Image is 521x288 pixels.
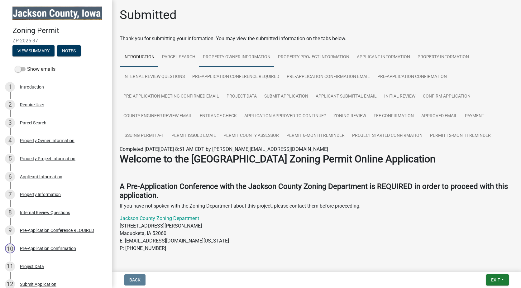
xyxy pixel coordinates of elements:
span: Exit [491,277,500,282]
label: Show emails [15,65,55,73]
a: Initial Review [380,87,419,107]
a: Pre-Application Conference REQUIRED [189,67,283,87]
a: Pre-Application Confirmation Email [283,67,374,87]
div: 2 [5,100,15,110]
a: Property Owner Information [199,47,274,67]
div: Pre-Application Conference REQUIRED [20,228,94,233]
div: 1 [5,82,15,92]
strong: A Pre-Application Conference with the Jackson County Zoning Department is REQUIRED in order to pr... [120,182,508,200]
a: Issuing Permit A-1 [120,126,168,146]
div: 6 [5,172,15,182]
a: Parcel Search [158,47,199,67]
p: If you have not spoken with the Zoning Department about this project, please contact them before ... [120,202,514,210]
a: Permit County Assessor [220,126,283,146]
a: Internal Review Questions [120,67,189,87]
a: County Engineer Review Email [120,106,196,126]
a: Project Data [223,87,260,107]
a: Approved Email [418,106,461,126]
span: Back [129,277,141,282]
a: Payment [461,106,488,126]
div: 4 [5,136,15,146]
a: Pre-Application Confirmation [374,67,451,87]
strong: Welcome to the [GEOGRAPHIC_DATA] Zoning Permit Online Application [120,153,436,165]
div: 9 [5,225,15,235]
div: 11 [5,262,15,271]
div: Thank you for submitting your information. You may view the submitted information on the tabs below. [120,35,514,42]
div: 3 [5,118,15,128]
wm-modal-confirm: Summary [12,49,55,54]
a: Fee Confirmation [370,106,418,126]
button: Back [124,274,146,286]
a: Permit 6-Month Reminder [283,126,348,146]
div: 7 [5,190,15,199]
h1: Submitted [120,7,177,22]
div: Project Data [20,264,44,269]
span: Completed [DATE][DATE] 8:51 AM CDT by [PERSON_NAME][EMAIL_ADDRESS][DOMAIN_NAME] [120,146,328,152]
div: Property Project Information [20,156,75,161]
a: Project Started Confirmation [348,126,426,146]
a: Applicant Submittal Email [312,87,380,107]
div: Property Information [20,192,61,197]
a: Permit Issued Email [168,126,220,146]
div: Property Owner Information [20,138,74,143]
a: Property Information [414,47,473,67]
a: Zoning Review [330,106,370,126]
h4: Zoning Permit [12,26,107,35]
a: Applicant Information [353,47,414,67]
a: Pre-Application Meeting Confirmed Email [120,87,223,107]
a: Permit 12-Month Reminder [426,126,495,146]
wm-modal-confirm: Notes [57,49,81,54]
div: 5 [5,154,15,164]
div: 10 [5,243,15,253]
div: Introduction [20,85,44,89]
a: Jackson County Zoning Department [120,215,199,221]
a: Application Approved to Continue? [241,106,330,126]
div: 8 [5,208,15,218]
div: Applicant Information [20,175,62,179]
a: Entrance Check [196,106,241,126]
img: Jackson County, Iowa [12,7,102,20]
button: View Summary [12,45,55,56]
div: Parcel Search [20,121,46,125]
a: Submit Application [260,87,312,107]
div: Submit Application [20,282,56,286]
div: Pre-Application Confirmation [20,246,76,251]
button: Exit [486,274,509,286]
a: Property Project Information [274,47,353,67]
a: Confirm Application [419,87,474,107]
div: Internal Review Questions [20,210,70,215]
div: Require User [20,103,44,107]
p: [STREET_ADDRESS][PERSON_NAME] Maquoketa, IA 52060 E: [EMAIL_ADDRESS][DOMAIN_NAME][US_STATE] P: [P... [120,215,514,252]
button: Notes [57,45,81,56]
span: ZP-2025-37 [12,38,100,44]
a: Introduction [120,47,158,67]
